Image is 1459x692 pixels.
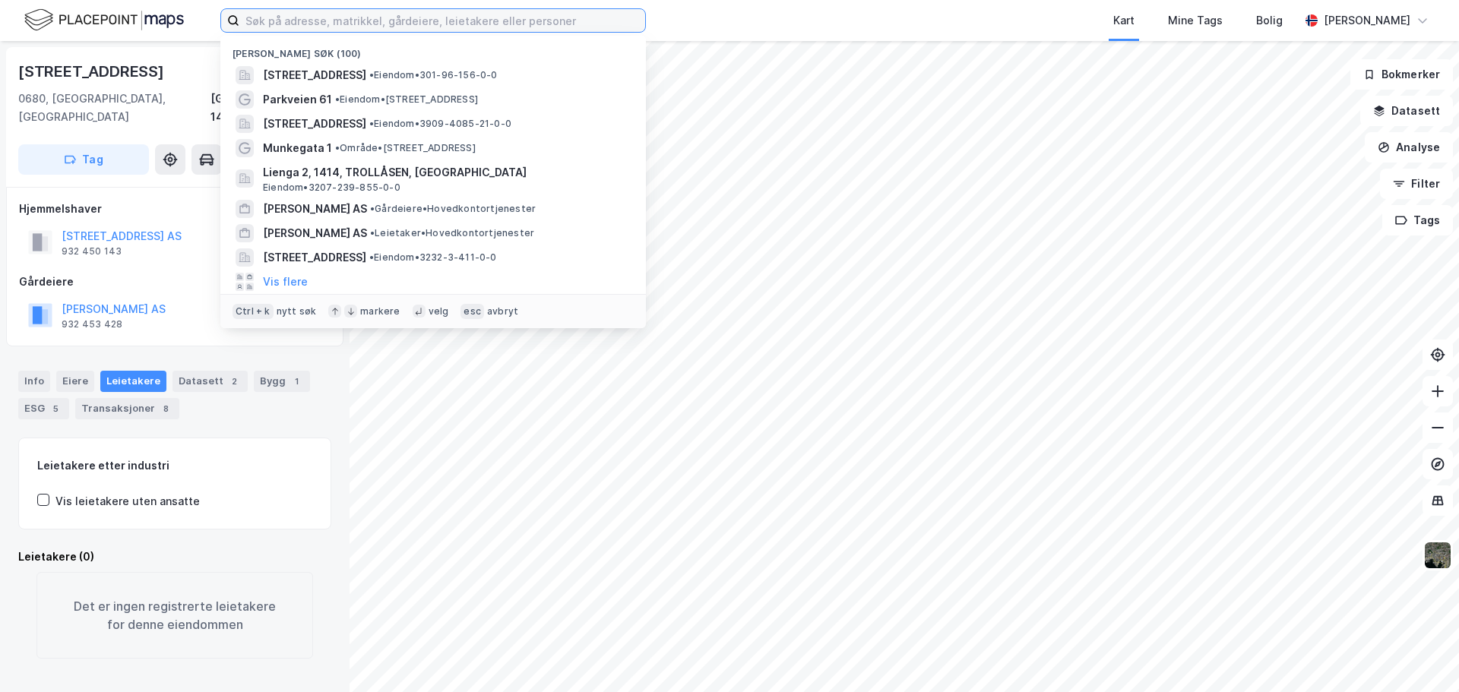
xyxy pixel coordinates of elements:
[370,227,375,239] span: •
[369,251,374,263] span: •
[369,69,374,81] span: •
[48,401,63,416] div: 5
[55,492,200,510] div: Vis leietakere uten ansatte
[18,90,210,126] div: 0680, [GEOGRAPHIC_DATA], [GEOGRAPHIC_DATA]
[369,118,374,129] span: •
[1256,11,1283,30] div: Bolig
[210,90,331,126] div: [GEOGRAPHIC_DATA], 149/486
[18,59,167,84] div: [STREET_ADDRESS]
[369,118,511,130] span: Eiendom • 3909-4085-21-0-0
[370,203,536,215] span: Gårdeiere • Hovedkontortjenester
[460,304,484,319] div: esc
[62,318,122,330] div: 932 453 428
[263,163,628,182] span: Lienga 2, 1414, TROLLÅSEN, [GEOGRAPHIC_DATA]
[1380,169,1453,199] button: Filter
[172,371,248,392] div: Datasett
[1382,205,1453,235] button: Tags
[370,227,534,239] span: Leietaker • Hovedkontortjenester
[56,371,94,392] div: Eiere
[1168,11,1223,30] div: Mine Tags
[75,398,179,419] div: Transaksjoner
[277,305,317,318] div: nytt søk
[360,305,400,318] div: markere
[1360,96,1453,126] button: Datasett
[18,371,50,392] div: Info
[1350,59,1453,90] button: Bokmerker
[1113,11,1135,30] div: Kart
[370,203,375,214] span: •
[263,66,366,84] span: [STREET_ADDRESS]
[1324,11,1410,30] div: [PERSON_NAME]
[100,371,166,392] div: Leietakere
[263,139,332,157] span: Munkegata 1
[62,245,122,258] div: 932 450 143
[263,273,308,291] button: Vis flere
[369,69,498,81] span: Eiendom • 301-96-156-0-0
[1383,619,1459,692] div: Kontrollprogram for chat
[335,93,478,106] span: Eiendom • [STREET_ADDRESS]
[18,548,331,566] div: Leietakere (0)
[263,200,367,218] span: [PERSON_NAME] AS
[1383,619,1459,692] iframe: Chat Widget
[263,90,332,109] span: Parkveien 61
[37,457,312,475] div: Leietakere etter industri
[226,374,242,389] div: 2
[24,7,184,33] img: logo.f888ab2527a4732fd821a326f86c7f29.svg
[263,248,366,267] span: [STREET_ADDRESS]
[335,93,340,105] span: •
[335,142,340,153] span: •
[1423,541,1452,570] img: 9k=
[18,144,149,175] button: Tag
[335,142,476,154] span: Område • [STREET_ADDRESS]
[36,572,313,659] div: Det er ingen registrerte leietakere for denne eiendommen
[158,401,173,416] div: 8
[19,273,331,291] div: Gårdeiere
[239,9,645,32] input: Søk på adresse, matrikkel, gårdeiere, leietakere eller personer
[254,371,310,392] div: Bygg
[18,398,69,419] div: ESG
[263,182,400,194] span: Eiendom • 3207-239-855-0-0
[233,304,274,319] div: Ctrl + k
[369,251,497,264] span: Eiendom • 3232-3-411-0-0
[487,305,518,318] div: avbryt
[1365,132,1453,163] button: Analyse
[263,115,366,133] span: [STREET_ADDRESS]
[19,200,331,218] div: Hjemmelshaver
[289,374,304,389] div: 1
[429,305,449,318] div: velg
[220,36,646,63] div: [PERSON_NAME] søk (100)
[263,224,367,242] span: [PERSON_NAME] AS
